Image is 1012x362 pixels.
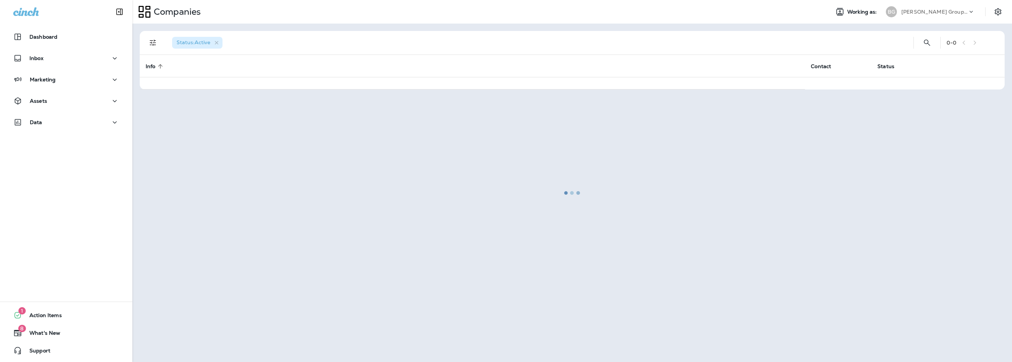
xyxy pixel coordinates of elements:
button: Collapse Sidebar [109,4,130,19]
button: 1Action Items [7,308,125,323]
div: BG [886,6,897,17]
span: Action Items [22,312,62,321]
span: 8 [18,325,26,332]
button: Inbox [7,51,125,66]
button: Support [7,343,125,358]
button: 8What's New [7,326,125,340]
p: [PERSON_NAME] Group dba [PERSON_NAME] [901,9,968,15]
p: Assets [30,98,47,104]
span: Support [22,348,50,356]
p: Data [30,119,42,125]
button: Data [7,115,125,130]
span: Working as: [847,9,879,15]
p: Companies [151,6,201,17]
span: What's New [22,330,60,339]
button: Assets [7,94,125,108]
button: Marketing [7,72,125,87]
button: Settings [991,5,1005,18]
p: Dashboard [29,34,57,40]
button: Dashboard [7,29,125,44]
p: Marketing [30,77,56,82]
p: Inbox [29,55,43,61]
span: 1 [18,307,26,314]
